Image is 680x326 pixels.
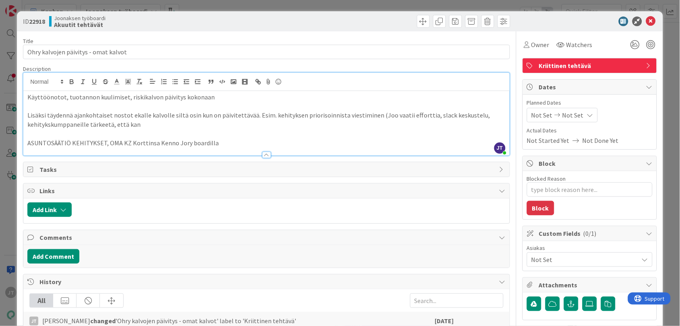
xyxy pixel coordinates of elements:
[27,93,506,102] p: Käyttöönotot, tuotannon kuulimiset, riskikalvon päivitys kokonaan
[39,165,495,174] span: Tasks
[39,277,495,287] span: History
[539,280,642,290] span: Attachments
[29,17,45,25] b: 22918
[23,45,510,59] input: type card name here...
[531,40,549,50] span: Owner
[39,186,495,196] span: Links
[435,317,454,325] b: [DATE]
[527,136,570,145] span: Not Started Yet
[527,245,653,251] div: Asiakas
[23,17,45,26] span: ID
[527,99,653,107] span: Planned Dates
[531,110,553,120] span: Not Set
[27,249,79,264] button: Add Comment
[539,82,642,92] span: Dates
[23,37,33,45] label: Title
[539,61,642,70] span: Kriittinen tehtävä
[90,317,116,325] b: changed
[17,1,37,11] span: Support
[30,294,53,307] div: All
[494,142,506,154] span: JT
[54,21,106,28] b: Akuutit tehtävät
[539,159,642,168] span: Block
[39,233,495,242] span: Comments
[583,229,597,237] span: ( 0/1 )
[531,255,639,264] span: Not Set
[539,229,642,238] span: Custom Fields
[42,316,296,326] span: [PERSON_NAME] 'Ohry kalvojen päivitys - omat kalvot' label to 'Kriittinen tehtävä'
[527,126,653,135] span: Actual Dates
[54,15,106,21] span: Joonaksen työboardi
[562,110,584,120] span: Not Set
[527,201,554,215] button: Block
[23,65,51,72] span: Description
[27,138,506,148] p: ASUNTOSÄÄTIÖ KEHITYKSET, OMA KZ Korttinsa Kenno Jory boardilla
[29,317,38,326] div: JT
[27,111,506,129] p: Lisäksi täydennä ajankohtaiset nostot ekalle kalvolle siltä osin kun on päivitettävää. Esim. kehi...
[566,40,593,50] span: Watchers
[410,293,504,308] input: Search...
[527,175,566,182] label: Blocked Reason
[583,136,619,145] span: Not Done Yet
[27,202,72,217] button: Add Link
